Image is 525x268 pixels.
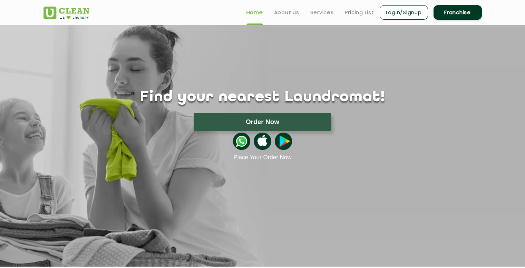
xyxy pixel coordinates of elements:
[310,8,334,17] a: Services
[254,133,271,150] img: apple-icon.png
[246,8,263,17] a: Home
[345,8,374,17] a: Pricing List
[233,154,291,161] a: Place Your Order Now
[194,113,331,131] button: Order Now
[233,133,250,150] img: whatsappicon.png
[434,5,482,20] a: Franchise
[38,89,487,106] h1: Find your nearest Laundromat!
[274,8,299,17] a: About us
[43,7,89,19] img: UClean Laundry and Dry Cleaning
[275,133,292,150] img: playstoreicon.png
[380,5,428,20] a: Login/Signup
